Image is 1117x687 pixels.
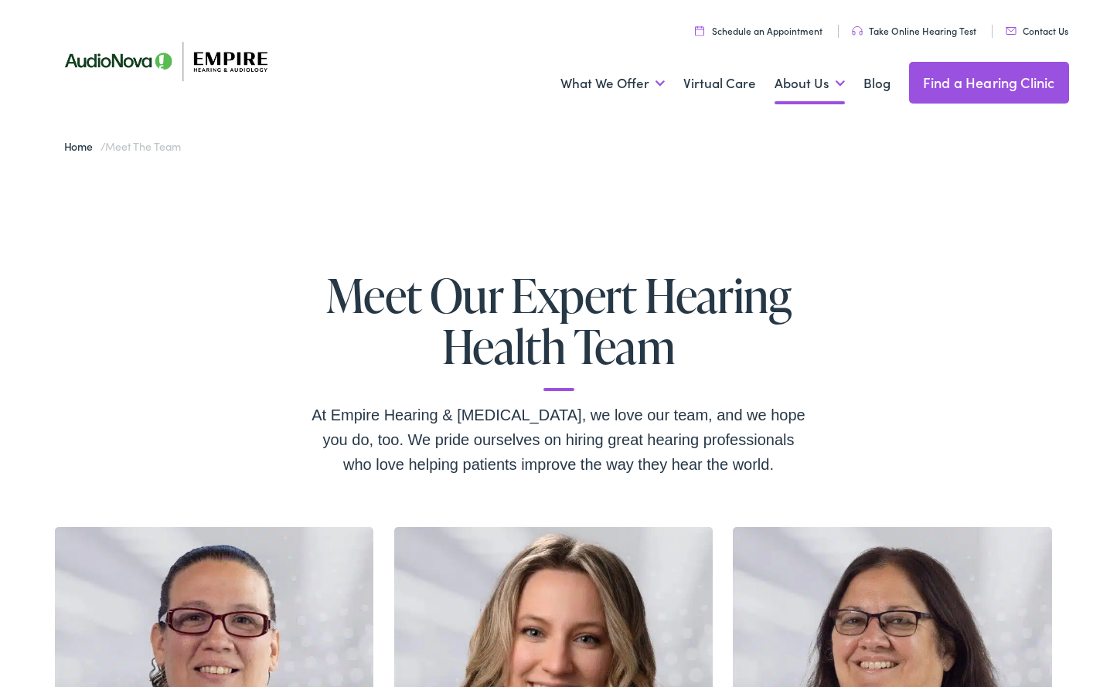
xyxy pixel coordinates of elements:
[863,55,891,112] a: Blog
[683,55,756,112] a: Virtual Care
[695,24,822,37] a: Schedule an Appointment
[64,138,100,154] a: Home
[105,138,180,154] span: Meet the Team
[775,55,845,112] a: About Us
[64,138,181,154] span: /
[312,270,806,391] h1: Meet Our Expert Hearing Health Team
[852,24,976,37] a: Take Online Hearing Test
[909,62,1069,104] a: Find a Hearing Clinic
[1006,27,1017,35] img: utility icon
[1006,24,1068,37] a: Contact Us
[852,26,863,36] img: utility icon
[560,55,665,112] a: What We Offer
[695,26,704,36] img: utility icon
[312,403,806,477] div: At Empire Hearing & [MEDICAL_DATA], we love our team, and we hope you do, too. We pride ourselves...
